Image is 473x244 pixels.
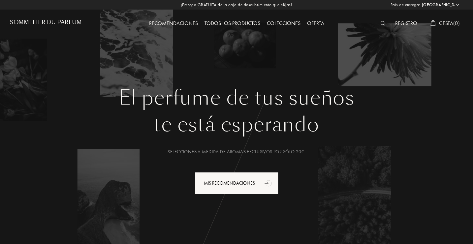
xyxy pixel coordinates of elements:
div: te está esperando [15,110,458,139]
h1: El perfume de tus sueños [15,86,458,110]
h1: Sommelier du Parfum [10,19,82,25]
div: Recomendaciones [146,19,201,28]
a: Mis recomendacionesanimation [190,172,283,194]
div: Selecciones a medida de aromas exclusivos por sólo 20€. [15,148,458,155]
a: Todos los productos [201,20,264,27]
div: Mis recomendaciones [195,172,278,194]
img: cart_white.svg [430,20,436,26]
div: animation [262,176,275,190]
div: Colecciones [264,19,304,28]
div: Registro [392,19,421,28]
span: País de entrega: [391,2,420,8]
div: Todos los productos [201,19,264,28]
img: search_icn_white.svg [381,21,386,26]
div: Oferta [304,19,328,28]
a: Recomendaciones [146,20,201,27]
a: Oferta [304,20,328,27]
a: Sommelier du Parfum [10,19,82,28]
span: Cesta ( 0 ) [439,20,460,27]
img: image-01-01.jpg [3,3,61,60]
a: Colecciones [264,20,304,27]
a: Registro [392,20,421,27]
